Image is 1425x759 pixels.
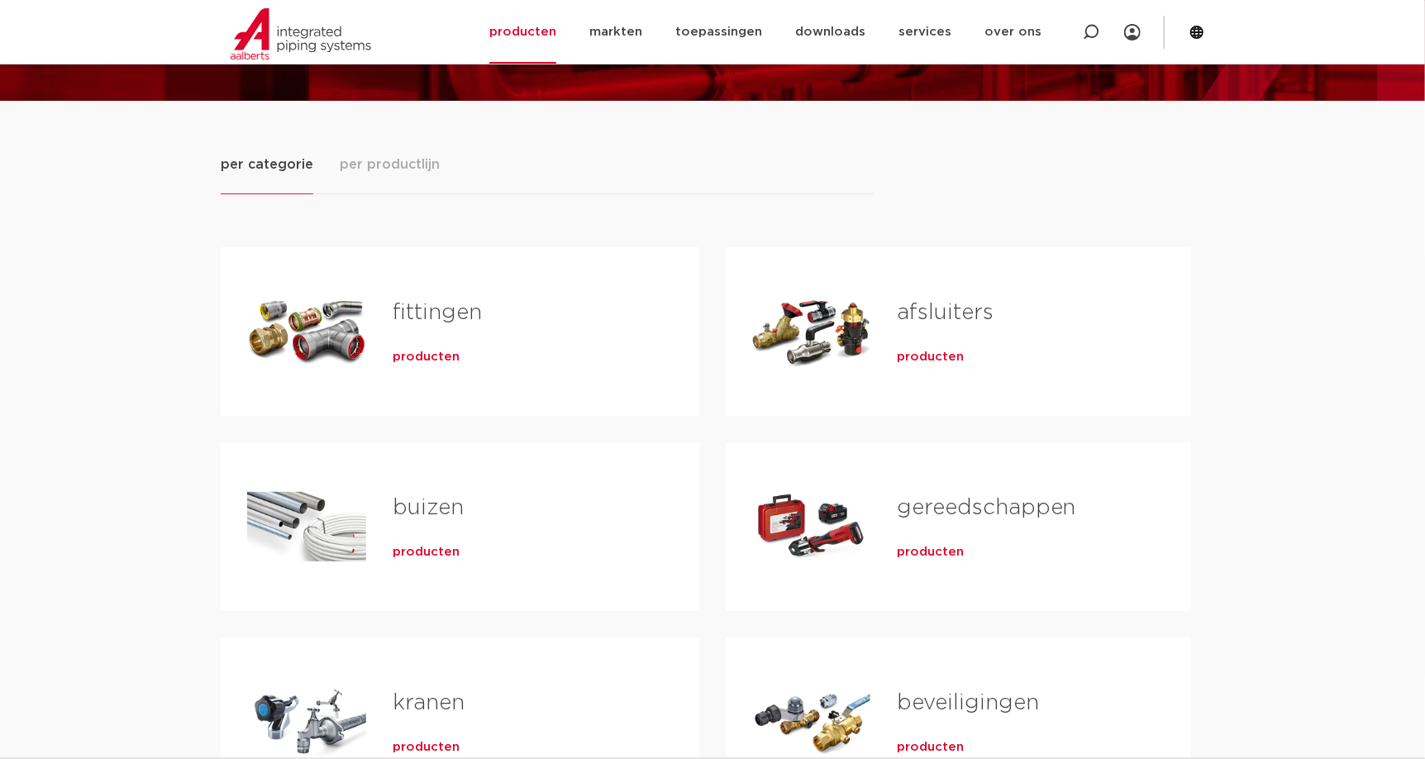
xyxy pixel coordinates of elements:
span: per productlijn [340,155,440,174]
a: buizen [393,497,464,518]
a: gereedschappen [897,497,1076,518]
a: producten [897,349,964,365]
a: afsluiters [897,302,994,323]
a: producten [897,544,964,561]
a: kranen [393,692,465,714]
a: fittingen [393,302,482,323]
a: producten [393,544,460,561]
a: producten [393,349,460,365]
a: producten [393,739,460,756]
a: producten [897,739,964,756]
a: beveiligingen [897,692,1039,714]
span: per categorie [221,155,313,174]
